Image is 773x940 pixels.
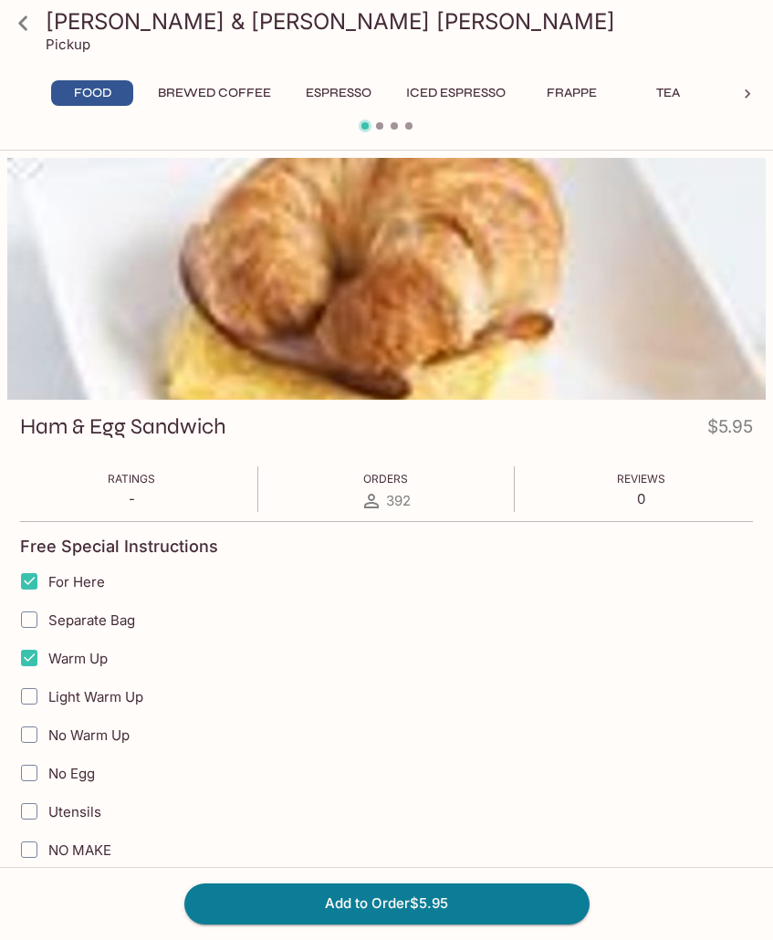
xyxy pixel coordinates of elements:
span: For Here [48,573,105,590]
button: Brewed Coffee [148,80,281,106]
h4: $5.95 [707,413,753,448]
span: Ratings [108,472,155,486]
h3: Ham & Egg Sandwich [20,413,226,441]
span: Light Warm Up [48,688,143,705]
button: Espresso [296,80,381,106]
span: NO MAKE [48,841,111,859]
p: Pickup [46,36,90,53]
span: Utensils [48,803,101,820]
h3: [PERSON_NAME] & [PERSON_NAME] [PERSON_NAME] [46,7,758,36]
span: Warm Up [48,650,108,667]
span: Separate Bag [48,611,135,629]
h4: Free Special Instructions [20,537,218,557]
button: Frappe [530,80,612,106]
span: 392 [386,492,411,509]
span: No Egg [48,765,95,782]
button: Tea [627,80,709,106]
span: No Warm Up [48,726,130,744]
p: - [108,490,155,507]
span: Orders [363,472,408,486]
span: Reviews [617,472,665,486]
button: Food [51,80,133,106]
div: Ham & Egg Sandwich [7,158,766,400]
button: Add to Order$5.95 [184,883,590,924]
p: 0 [617,490,665,507]
button: Iced Espresso [396,80,516,106]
